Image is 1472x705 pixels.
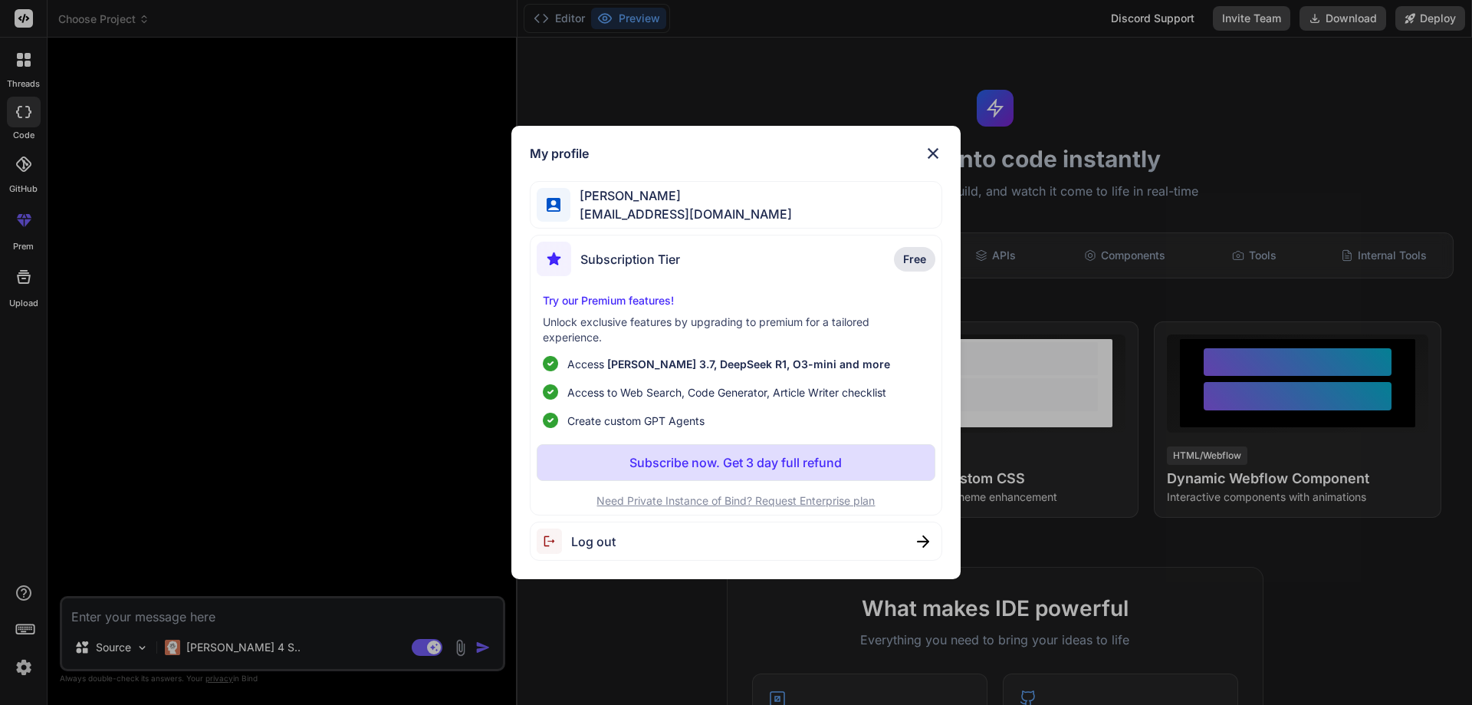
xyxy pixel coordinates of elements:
[537,444,936,481] button: Subscribe now. Get 3 day full refund
[924,144,942,163] img: close
[903,252,926,267] span: Free
[547,198,561,212] img: profile
[567,356,890,372] p: Access
[580,250,680,268] span: Subscription Tier
[543,356,558,371] img: checklist
[537,242,571,276] img: subscription
[570,186,792,205] span: [PERSON_NAME]
[537,493,936,509] p: Need Private Instance of Bind? Request Enterprise plan
[570,205,792,223] span: [EMAIL_ADDRESS][DOMAIN_NAME]
[537,529,571,554] img: logout
[543,384,558,400] img: checklist
[607,357,890,371] span: [PERSON_NAME] 3.7, DeepSeek R1, O3-mini and more
[543,413,558,428] img: checklist
[567,413,705,429] span: Create custom GPT Agents
[543,315,930,345] p: Unlock exclusive features by upgrading to premium for a tailored experience.
[571,532,616,551] span: Log out
[567,384,886,400] span: Access to Web Search, Code Generator, Article Writer checklist
[543,293,930,308] p: Try our Premium features!
[530,144,589,163] h1: My profile
[917,535,929,548] img: close
[629,453,842,472] p: Subscribe now. Get 3 day full refund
